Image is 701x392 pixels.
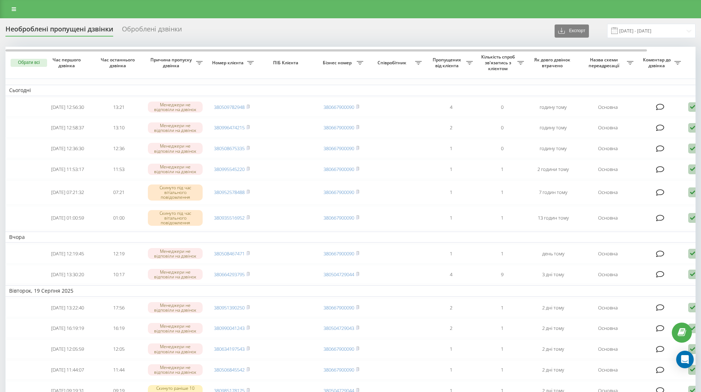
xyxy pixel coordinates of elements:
[93,360,144,380] td: 11:44
[476,339,528,359] td: 1
[323,325,354,331] a: 380504729043
[641,57,674,68] span: Коментар до дзвінка
[48,57,87,68] span: Час першого дзвінка
[264,60,310,66] span: ПІБ Клієнта
[533,57,573,68] span: Як довго дзвінок втрачено
[579,319,637,338] td: Основна
[122,25,182,37] div: Оброблені дзвінки
[528,118,579,137] td: годину тому
[476,118,528,137] td: 0
[42,360,93,380] td: [DATE] 11:44:07
[476,244,528,263] td: 1
[42,206,93,230] td: [DATE] 01:00:59
[99,57,138,68] span: Час останнього дзвінка
[476,160,528,179] td: 1
[214,145,245,152] a: 380508675335
[148,122,203,133] div: Менеджери не відповіли на дзвінок
[148,343,203,354] div: Менеджери не відповіли на дзвінок
[323,166,354,172] a: 380667900090
[425,98,476,117] td: 4
[528,206,579,230] td: 13 годин тому
[429,57,466,68] span: Пропущених від клієнта
[579,206,637,230] td: Основна
[148,323,203,334] div: Менеджери не відповіли на дзвінок
[93,139,144,158] td: 12:36
[42,139,93,158] td: [DATE] 12:36:30
[555,24,589,38] button: Експорт
[425,118,476,137] td: 2
[148,210,203,226] div: Скинуто під час вітального повідомлення
[480,54,517,71] span: Кількість спроб зв'язатись з клієнтом
[42,180,93,205] td: [DATE] 07:21:32
[528,298,579,317] td: 2 дні тому
[148,143,203,154] div: Менеджери не відповіли на дзвінок
[214,304,245,311] a: 380951390250
[93,98,144,117] td: 13:21
[148,164,203,175] div: Менеджери не відповіли на дзвінок
[93,339,144,359] td: 12:05
[93,206,144,230] td: 01:00
[148,302,203,313] div: Менеджери не відповіли на дзвінок
[323,250,354,257] a: 380667900090
[425,139,476,158] td: 1
[148,184,203,201] div: Скинуто під час вітального повідомлення
[42,98,93,117] td: [DATE] 12:56:30
[323,104,354,110] a: 380667900090
[42,298,93,317] td: [DATE] 13:22:40
[579,98,637,117] td: Основна
[214,366,245,373] a: 380506845542
[579,244,637,263] td: Основна
[93,244,144,263] td: 12:19
[323,124,354,131] a: 380667900090
[528,244,579,263] td: день тому
[148,269,203,280] div: Менеджери не відповіли на дзвінок
[582,57,627,68] span: Назва схеми переадресації
[676,351,694,368] div: Open Intercom Messenger
[42,118,93,137] td: [DATE] 12:58:37
[425,206,476,230] td: 1
[214,346,245,352] a: 380634197543
[323,366,354,373] a: 380667900090
[323,271,354,278] a: 380504729044
[214,271,245,278] a: 380664293795
[528,265,579,284] td: 3 дні тому
[476,206,528,230] td: 1
[93,180,144,205] td: 07:21
[5,25,113,37] div: Необроблені пропущені дзвінки
[42,319,93,338] td: [DATE] 16:19:19
[476,139,528,158] td: 0
[214,325,245,331] a: 380990041243
[148,364,203,375] div: Менеджери не відповіли на дзвінок
[425,180,476,205] td: 1
[319,60,357,66] span: Бізнес номер
[528,339,579,359] td: 2 дні тому
[93,118,144,137] td: 13:10
[214,189,245,195] a: 380952578488
[425,160,476,179] td: 1
[93,265,144,284] td: 10:17
[214,250,245,257] a: 380508467471
[148,248,203,259] div: Менеджери не відповіли на дзвінок
[476,98,528,117] td: 0
[476,360,528,380] td: 1
[528,180,579,205] td: 7 годин тому
[476,298,528,317] td: 1
[528,139,579,158] td: годину тому
[579,360,637,380] td: Основна
[148,102,203,113] div: Менеджери не відповіли на дзвінок
[476,265,528,284] td: 9
[425,298,476,317] td: 2
[214,104,245,110] a: 380509782948
[425,319,476,338] td: 2
[93,298,144,317] td: 17:56
[323,346,354,352] a: 380667900090
[42,244,93,263] td: [DATE] 12:19:45
[93,160,144,179] td: 11:53
[579,118,637,137] td: Основна
[528,160,579,179] td: 2 години тому
[579,160,637,179] td: Основна
[214,124,245,131] a: 380996474215
[528,319,579,338] td: 2 дні тому
[210,60,247,66] span: Номер клієнта
[425,244,476,263] td: 1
